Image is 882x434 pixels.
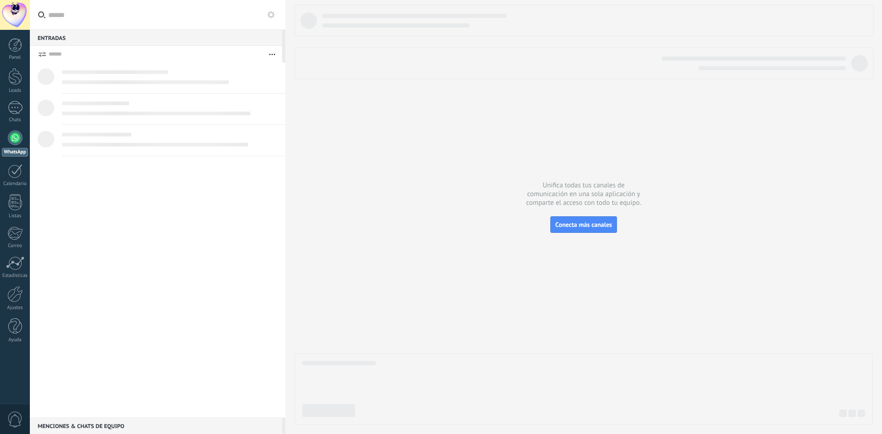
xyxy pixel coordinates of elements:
button: Conecta más canales [550,216,617,233]
div: Leads [2,88,28,94]
div: Calendario [2,181,28,187]
div: Menciones & Chats de equipo [30,417,282,434]
div: WhatsApp [2,148,28,157]
div: Listas [2,213,28,219]
div: Correo [2,243,28,249]
div: Chats [2,117,28,123]
div: Panel [2,55,28,61]
div: Ajustes [2,305,28,311]
div: Entradas [30,29,282,46]
div: Estadísticas [2,273,28,279]
div: Ayuda [2,337,28,343]
span: Conecta más canales [555,220,612,229]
